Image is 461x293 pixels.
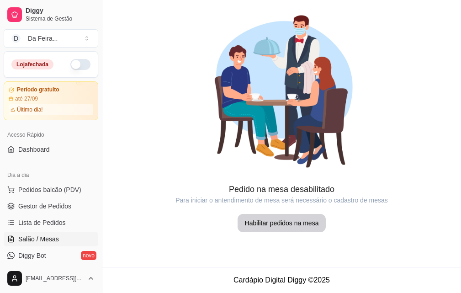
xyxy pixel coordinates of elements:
[28,34,58,43] div: Da Feira ...
[102,196,461,205] article: Para iniciar o antendimento de mesa será necessário o cadastro de mesas
[26,275,84,282] span: [EMAIL_ADDRESS][DOMAIN_NAME]
[4,142,98,157] a: Dashboard
[17,106,43,113] article: Último dia!
[4,4,98,26] a: DiggySistema de Gestão
[18,251,46,260] span: Diggy Bot
[4,199,98,213] a: Gestor de Pedidos
[11,59,53,69] div: Loja fechada
[26,15,95,22] span: Sistema de Gestão
[18,234,59,244] span: Salão / Mesas
[102,267,461,293] footer: Cardápio Digital Diggy © 2025
[18,218,66,227] span: Lista de Pedidos
[17,86,59,93] article: Período gratuito
[70,59,90,70] button: Alterar Status
[18,185,81,194] span: Pedidos balcão (PDV)
[15,95,38,102] article: até 27/09
[4,168,98,182] div: Dia a dia
[18,202,71,211] span: Gestor de Pedidos
[238,214,326,232] button: Habilitar pedidos na mesa
[4,267,98,289] button: [EMAIL_ADDRESS][DOMAIN_NAME]
[4,182,98,197] button: Pedidos balcão (PDV)
[18,145,50,154] span: Dashboard
[26,7,95,15] span: Diggy
[4,248,98,263] a: Diggy Botnovo
[4,232,98,246] a: Salão / Mesas
[11,34,21,43] span: D
[4,81,98,120] a: Período gratuitoaté 27/09Último dia!
[4,29,98,48] button: Select a team
[4,128,98,142] div: Acesso Rápido
[4,215,98,230] a: Lista de Pedidos
[102,183,461,196] article: Pedido na mesa desabilitado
